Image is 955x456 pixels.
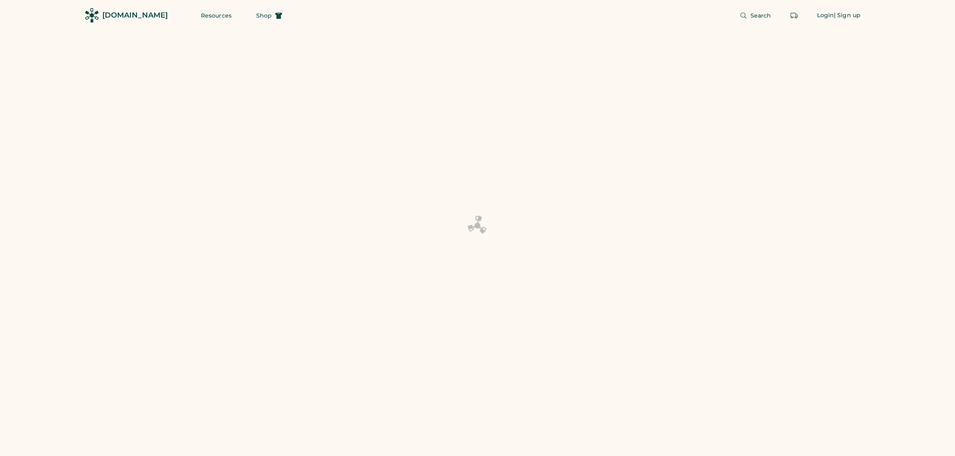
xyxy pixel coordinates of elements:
[102,10,168,20] div: [DOMAIN_NAME]
[256,13,272,18] span: Shop
[730,7,781,24] button: Search
[817,11,834,20] div: Login
[750,13,771,18] span: Search
[468,215,487,236] img: Platens-Black-Loader-Spin-rich%20black.webp
[85,8,99,22] img: Rendered Logo - Screens
[191,7,241,24] button: Resources
[786,7,802,24] button: Retrieve an order
[246,7,292,24] button: Shop
[834,11,860,20] div: | Sign up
